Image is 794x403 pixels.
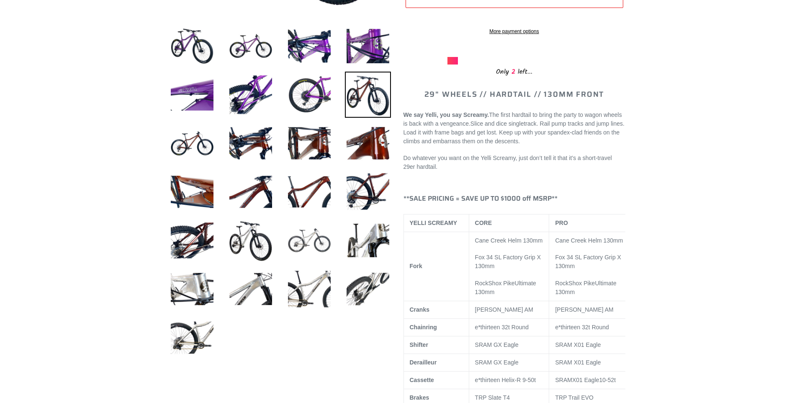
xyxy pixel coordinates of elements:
[572,377,599,383] span: X01 Eagle
[345,120,391,166] img: Load image into Gallery viewer, YELLI SCREAMY - Complete Bike
[555,306,613,313] span: [PERSON_NAME] AM
[410,394,429,401] b: Brakes
[286,72,332,118] img: Load image into Gallery viewer, YELLI SCREAMY - Complete Bike
[549,371,632,389] td: 10-52t
[479,359,519,366] span: RAM GX Eagle
[345,72,391,118] img: Load image into Gallery viewer, YELLI SCREAMY - Complete Bike
[475,280,536,295] span: Ultimate 130mm
[228,23,274,69] img: Load image into Gallery viewer, YELLI SCREAMY - Complete Bike
[228,120,274,166] img: Load image into Gallery viewer, YELLI SCREAMY - Complete Bike
[410,359,437,366] b: Derailleur
[286,120,332,166] img: Load image into Gallery viewer, YELLI SCREAMY - Complete Bike
[286,217,332,263] img: Load image into Gallery viewer, YELLI SCREAMY - Complete Bike
[410,377,434,383] b: Cassette
[475,236,543,245] p: Cane Creek Helm 130mm
[169,72,215,118] img: Load image into Gallery viewer, YELLI SCREAMY - Complete Bike
[555,220,568,226] b: PRO
[410,341,428,348] b: Shifter
[469,336,549,354] td: SRAM GX Eagle
[555,324,609,331] span: e*thirteen 32t Round
[555,236,626,245] p: Cane Creek Helm 130mm
[169,315,215,361] img: Load image into Gallery viewer, YELLI SCREAMY - Complete Bike
[475,280,515,287] span: RockShox Pike
[555,253,626,271] p: Fox 34 SL Factory Grip X 130mm
[555,280,616,295] span: Ultimate 130mm
[286,266,332,312] img: Load image into Gallery viewer, YELLI SCREAMY - Complete Bike
[475,253,543,271] p: Fox 34 SL Factory Grip X 130mm
[555,280,595,287] span: RockShox Pike
[403,111,625,146] p: Slice and dice singletrack. Rail pump tracks and jump lines. Load it with frame bags and get lost...
[345,217,391,263] img: Load image into Gallery viewer, YELLI SCREAMY - Complete Bike
[169,23,215,69] img: Load image into Gallery viewer, YELLI SCREAMY - Complete Bike
[509,67,518,77] span: 2
[549,354,632,371] td: SRAM X01 Eagle
[228,266,274,312] img: Load image into Gallery viewer, YELLI SCREAMY - Complete Bike
[410,324,437,331] b: Chainring
[475,324,529,331] span: e*thirteen 32t Round
[228,217,274,263] img: Load image into Gallery viewer, YELLI SCREAMY - Complete Bike
[410,306,429,313] b: Cranks
[286,23,332,69] img: Load image into Gallery viewer, YELLI SCREAMY - Complete Bike
[345,23,391,69] img: Load image into Gallery viewer, YELLI SCREAMY - Complete Bike
[424,88,604,100] span: 29" WHEELS // HARDTAIL // 130MM FRONT
[403,111,622,127] span: The first hardtail to bring the party to wagon wheels is back with a vengeance.
[403,155,612,170] span: Do whatever you want on the Yelli Screamy, just don’t tell it that it’s a short-travel 29er hardt...
[555,377,559,383] span: S
[403,194,625,202] h4: **SALE PRICING = SAVE UP TO $1000 off MSRP**
[345,169,391,215] img: Load image into Gallery viewer, YELLI SCREAMY - Complete Bike
[469,371,549,389] td: e*thirteen Helix-R 9-50t
[228,72,274,118] img: Load image into Gallery viewer, YELLI SCREAMY - Complete Bike
[169,120,215,166] img: Load image into Gallery viewer, YELLI SCREAMY - Complete Bike
[228,169,274,215] img: Load image into Gallery viewer, YELLI SCREAMY - Complete Bike
[475,359,479,366] span: S
[169,169,215,215] img: Load image into Gallery viewer, YELLI SCREAMY - Complete Bike
[410,263,422,269] b: Fork
[406,28,623,35] a: More payment options
[475,220,492,226] b: CORE
[549,336,632,354] td: SRAM X01 Eagle
[169,217,215,263] img: Load image into Gallery viewer, YELLI SCREAMY - Complete Bike
[559,377,572,383] span: RAM
[345,266,391,312] img: Load image into Gallery viewer, YELLI SCREAMY - Complete Bike
[169,266,215,312] img: Load image into Gallery viewer, YELLI SCREAMY - Complete Bike
[475,306,533,313] span: [PERSON_NAME] AM
[447,65,581,77] div: Only left...
[410,220,457,226] b: YELLI SCREAMY
[403,111,489,118] b: We say Yelli, you say Screamy.
[286,169,332,215] img: Load image into Gallery viewer, YELLI SCREAMY - Complete Bike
